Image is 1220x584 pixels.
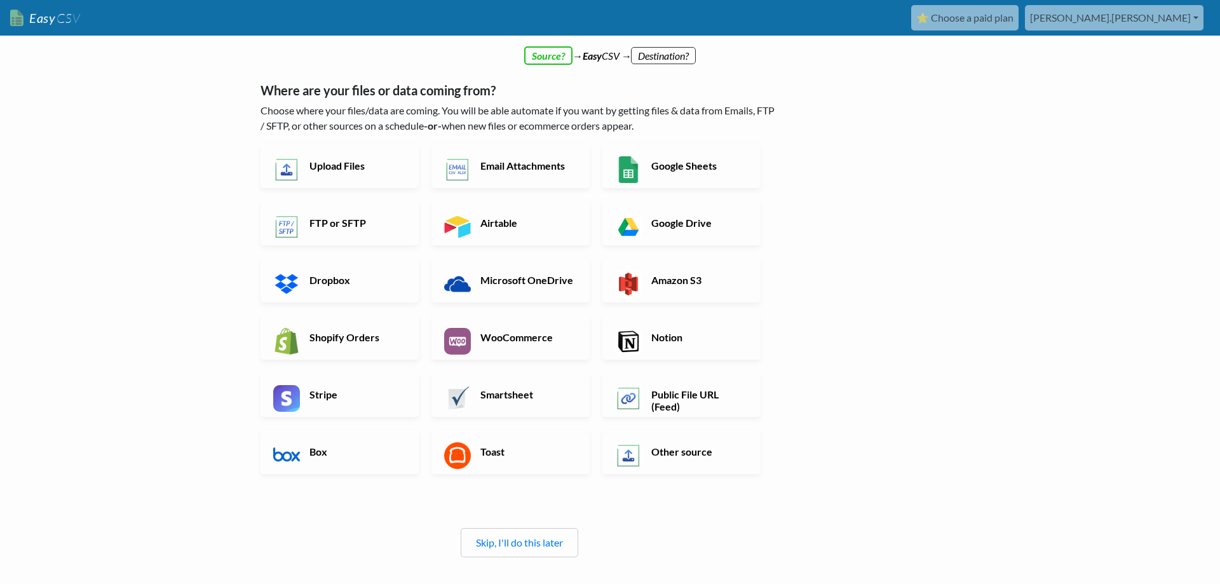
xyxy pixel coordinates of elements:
h6: Google Drive [648,217,748,229]
img: Other Source App & API [615,442,642,469]
img: Stripe App & API [273,385,300,412]
a: Amazon S3 [602,258,761,302]
h6: Airtable [477,217,577,229]
img: Email New CSV or XLSX File App & API [444,156,471,183]
h6: FTP or SFTP [306,217,406,229]
h6: Smartsheet [477,388,577,400]
h5: Where are your files or data coming from? [261,83,778,98]
b: -or- [424,119,442,132]
h6: Box [306,445,406,458]
a: Email Attachments [431,144,590,188]
img: Smartsheet App & API [444,385,471,412]
h6: Notion [648,331,748,343]
div: → CSV → [248,36,972,64]
img: Amazon S3 App & API [615,271,642,297]
img: WooCommerce App & API [444,328,471,355]
a: Shopify Orders [261,315,419,360]
h6: Upload Files [306,160,406,172]
h6: Email Attachments [477,160,577,172]
a: Stripe [261,372,419,417]
a: Google Drive [602,201,761,245]
a: [PERSON_NAME].[PERSON_NAME] [1025,5,1203,31]
iframe: chat widget [1167,533,1207,571]
img: FTP or SFTP App & API [273,214,300,240]
a: Airtable [431,201,590,245]
a: Other source [602,430,761,474]
img: Dropbox App & API [273,271,300,297]
a: Notion [602,315,761,360]
img: Notion App & API [615,328,642,355]
a: EasyCSV [10,5,80,31]
img: Google Sheets App & API [615,156,642,183]
p: Choose where your files/data are coming. You will be able automate if you want by getting files &... [261,103,778,133]
h6: Dropbox [306,274,406,286]
h6: Public File URL (Feed) [648,388,748,412]
img: Upload Files App & API [273,156,300,183]
h6: Toast [477,445,577,458]
img: Toast App & API [444,442,471,469]
img: Google Drive App & API [615,214,642,240]
img: Public File URL App & API [615,385,642,412]
img: Airtable App & API [444,214,471,240]
h6: Microsoft OneDrive [477,274,577,286]
a: ⭐ Choose a paid plan [911,5,1019,31]
h6: Stripe [306,388,406,400]
a: Skip, I'll do this later [476,536,563,548]
a: Smartsheet [431,372,590,417]
a: Upload Files [261,144,419,188]
h6: Amazon S3 [648,274,748,286]
h6: WooCommerce [477,331,577,343]
a: Google Sheets [602,144,761,188]
a: Microsoft OneDrive [431,258,590,302]
a: WooCommerce [431,315,590,360]
img: Box App & API [273,442,300,469]
img: Microsoft OneDrive App & API [444,271,471,297]
a: Public File URL (Feed) [602,372,761,417]
a: FTP or SFTP [261,201,419,245]
span: CSV [55,10,80,26]
a: Box [261,430,419,474]
h6: Shopify Orders [306,331,406,343]
a: Toast [431,430,590,474]
h6: Google Sheets [648,160,748,172]
a: Dropbox [261,258,419,302]
img: Shopify App & API [273,328,300,355]
h6: Other source [648,445,748,458]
